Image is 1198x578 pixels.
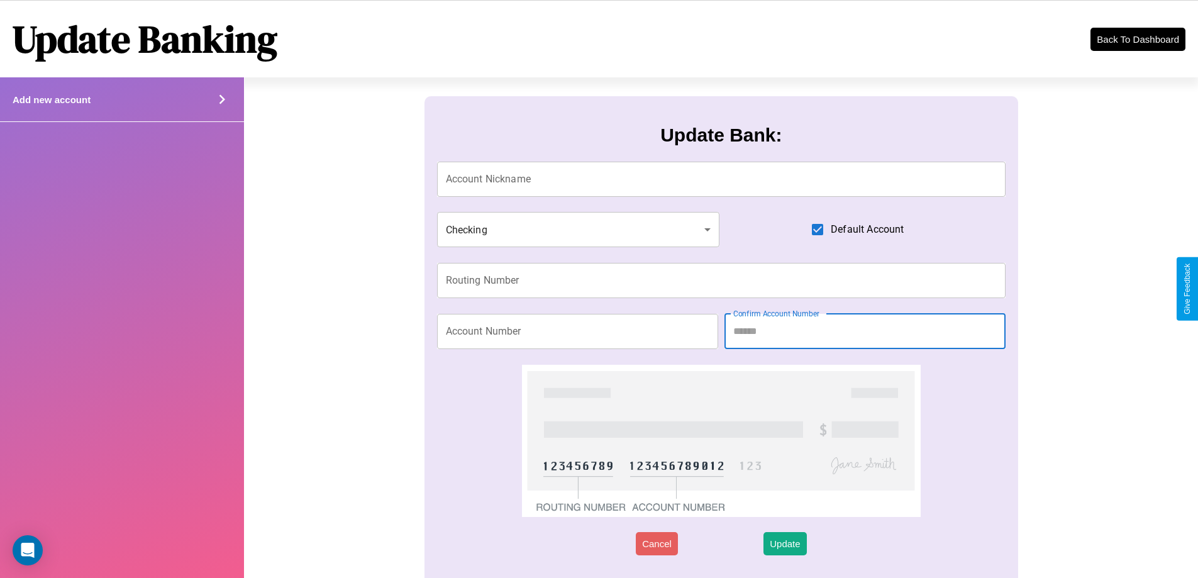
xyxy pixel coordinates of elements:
[1183,264,1192,314] div: Give Feedback
[763,532,806,555] button: Update
[831,222,904,237] span: Default Account
[660,125,782,146] h3: Update Bank:
[13,13,277,65] h1: Update Banking
[1090,28,1185,51] button: Back To Dashboard
[437,212,720,247] div: Checking
[522,365,920,517] img: check
[733,308,819,319] label: Confirm Account Number
[636,532,678,555] button: Cancel
[13,535,43,565] div: Open Intercom Messenger
[13,94,91,105] h4: Add new account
